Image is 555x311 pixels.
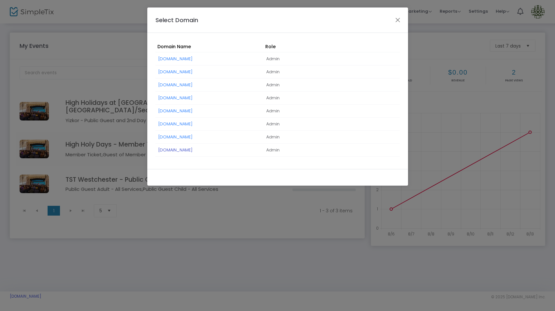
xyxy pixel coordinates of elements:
span: Admin [266,104,280,118]
span: Admin [266,143,280,157]
th: Domain Name [155,41,263,52]
a: [DOMAIN_NAME] [158,147,193,153]
a: [DOMAIN_NAME] [158,121,193,127]
a: [DOMAIN_NAME] [158,69,193,75]
span: Admin [266,130,280,144]
a: [DOMAIN_NAME] [158,82,193,88]
a: [DOMAIN_NAME] [158,134,193,140]
button: Close [393,16,402,24]
h4: Select Domain [155,16,198,24]
span: Admin [266,52,280,66]
span: Admin [266,65,280,79]
a: [DOMAIN_NAME] [158,56,193,62]
span: Admin [266,117,280,131]
a: [DOMAIN_NAME] [158,108,193,114]
th: Role [263,41,400,52]
span: Admin [266,78,280,92]
a: [DOMAIN_NAME] [158,95,193,101]
span: Admin [266,91,280,105]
